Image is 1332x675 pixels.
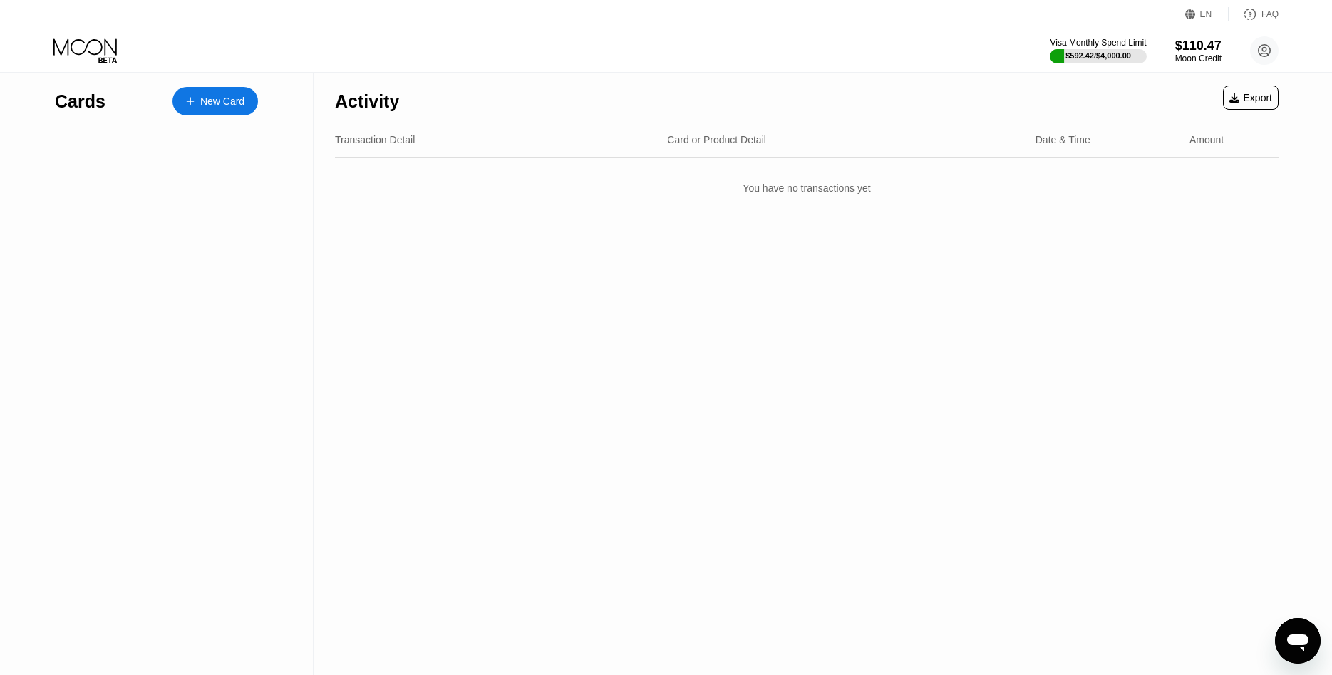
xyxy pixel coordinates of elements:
div: $110.47 [1175,38,1222,53]
div: Amount [1189,134,1224,145]
div: Cards [55,91,105,112]
div: Export [1223,86,1279,110]
div: Export [1229,92,1272,103]
div: Transaction Detail [335,134,415,145]
div: You have no transactions yet [335,168,1279,208]
div: FAQ [1261,9,1279,19]
div: EN [1200,9,1212,19]
div: FAQ [1229,7,1279,21]
div: Moon Credit [1175,53,1222,63]
div: New Card [200,96,244,108]
div: New Card [172,87,258,115]
div: $110.47Moon Credit [1175,38,1222,63]
div: EN [1185,7,1229,21]
div: $592.42 / $4,000.00 [1065,51,1131,60]
div: Date & Time [1036,134,1090,145]
div: Activity [335,91,399,112]
div: Visa Monthly Spend Limit [1050,38,1146,48]
div: Visa Monthly Spend Limit$592.42/$4,000.00 [1050,38,1146,63]
iframe: Button to launch messaging window [1275,618,1321,664]
div: Card or Product Detail [667,134,766,145]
